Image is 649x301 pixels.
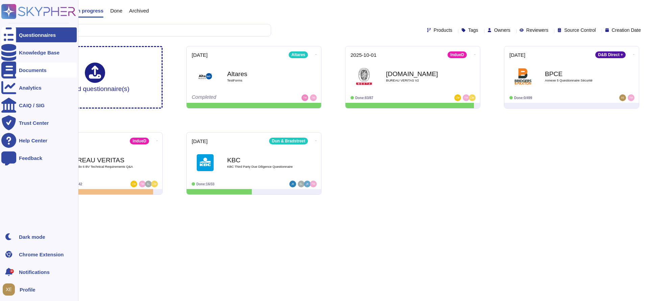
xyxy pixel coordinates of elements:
img: user [454,94,461,101]
span: Annexe 5 Questionnaire Sécurité [545,79,612,82]
a: Analytics [1,80,77,95]
img: user [310,94,317,101]
img: user [3,283,15,296]
img: user [151,181,158,187]
img: user [619,94,626,101]
span: Tags [468,28,478,32]
span: Products [434,28,452,32]
b: [DOMAIN_NAME] [386,71,454,77]
div: Chrome Extension [19,252,64,257]
a: Trust Center [1,115,77,130]
img: user [304,181,311,187]
img: Logo [356,68,372,85]
div: D&B Direct + [595,51,626,58]
span: [DATE] [509,52,525,57]
span: Done: 16/33 [196,182,214,186]
img: Logo [197,154,214,171]
div: Analytics [19,85,42,90]
div: Dark mode [19,234,45,239]
a: Help Center [1,133,77,148]
b: Altares [227,71,295,77]
img: user [139,181,146,187]
a: Chrome Extension [1,247,77,262]
div: Trust Center [19,120,49,125]
div: Altares [289,51,308,58]
div: Feedback [19,156,42,161]
span: Done: 83/87 [355,96,373,100]
img: user [130,181,137,187]
span: Reviewers [526,28,548,32]
span: 2025-10-01 [351,52,377,57]
button: user [1,282,20,297]
span: [DATE] [192,52,208,57]
span: Done: 0/499 [514,96,532,100]
b: BPCE [545,71,612,77]
span: Creation Date [612,28,641,32]
span: Notifications [19,270,50,275]
img: Logo [197,68,214,85]
div: Completed [192,94,274,101]
a: CAIQ / SIG [1,98,77,113]
img: user [145,181,152,187]
div: Knowledge Base [19,50,59,55]
div: 9+ [10,269,14,273]
span: In progress [76,8,103,13]
img: user [469,94,476,101]
a: Documents [1,63,77,77]
div: CAIQ / SIG [19,103,45,108]
div: IndueD [448,51,467,58]
span: KBC Third Party Due Diligence Questionnaire [227,165,295,168]
span: Profile [20,287,35,292]
a: Feedback [1,150,77,165]
span: Owners [494,28,510,32]
img: user [298,181,305,187]
img: user [463,94,470,101]
img: user [628,94,634,101]
div: Upload questionnaire(s) [61,63,129,92]
span: [DATE] [192,139,208,144]
span: Source Control [564,28,596,32]
span: TestForms [227,79,295,82]
div: Questionnaires [19,32,56,38]
span: Done [110,8,122,13]
img: user [289,181,296,187]
div: Documents [19,68,47,73]
span: BUREAU VERITAS V2 [386,79,454,82]
img: user [310,181,317,187]
b: BUREAU VERITAS [68,157,136,163]
img: Logo [514,68,531,85]
div: Help Center [19,138,47,143]
div: Dun & Bradstreet [269,138,308,144]
input: Search by keywords [27,24,271,36]
a: Questionnaires [1,27,77,42]
a: Knowledge Base [1,45,77,60]
span: Archived [129,8,149,13]
img: user [302,94,308,101]
span: Appendix 6 BV Technical Requirements Q&A [68,165,136,168]
div: IndueD [130,138,149,144]
b: KBC [227,157,295,163]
